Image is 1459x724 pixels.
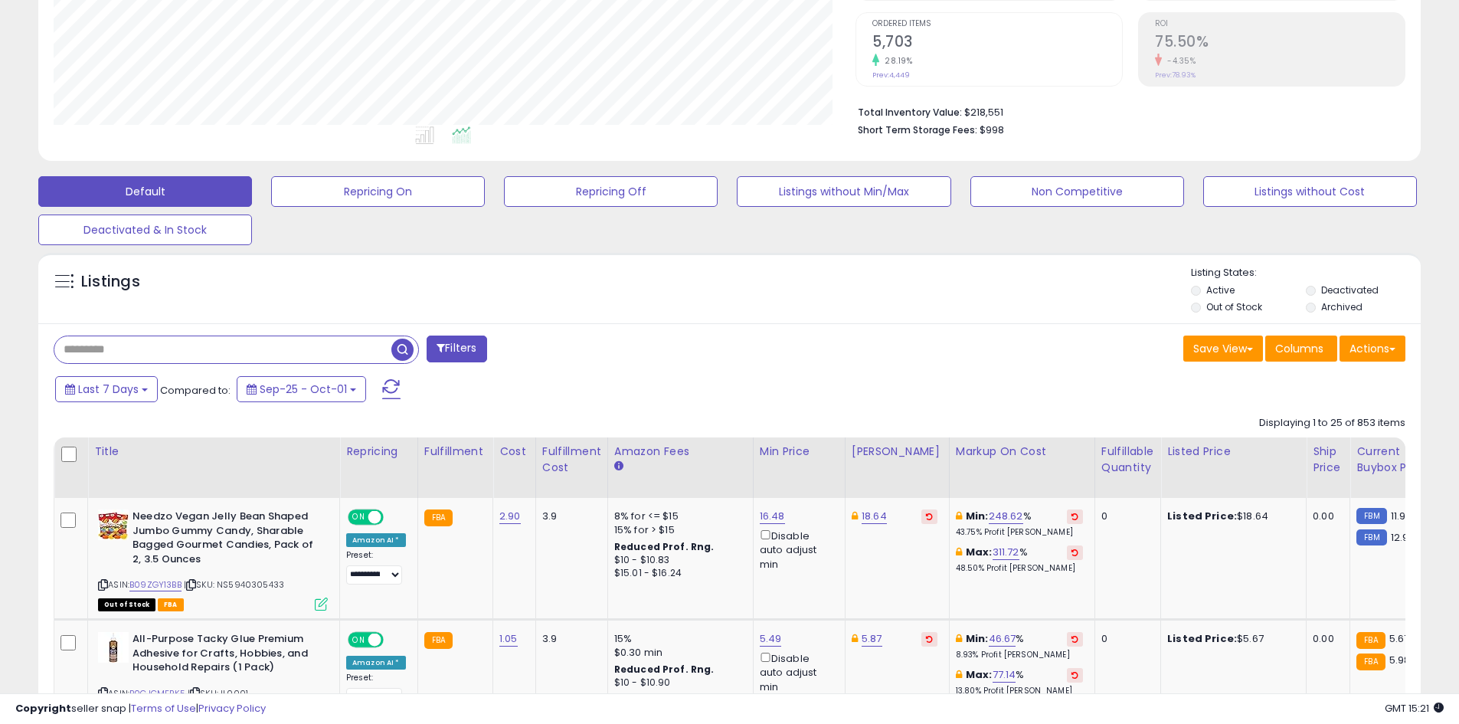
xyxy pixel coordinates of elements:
small: Prev: 78.93% [1155,70,1196,80]
div: seller snap | | [15,702,266,716]
span: 12.98 [1391,530,1415,545]
span: Columns [1275,341,1323,356]
button: Default [38,176,252,207]
a: 1.05 [499,631,518,647]
span: OFF [381,511,406,524]
h2: 5,703 [872,33,1122,54]
div: % [956,668,1083,696]
a: Terms of Use [131,701,196,716]
img: 311Az82ydtL._SL40_.jpg [98,632,129,663]
div: 0 [1101,509,1149,523]
button: Columns [1265,336,1337,362]
small: FBM [1356,508,1386,524]
small: Prev: 4,449 [872,70,910,80]
h2: 75.50% [1155,33,1405,54]
div: Repricing [346,444,411,460]
div: $10 - $10.83 [614,554,741,567]
small: Amazon Fees. [614,460,623,473]
b: Min: [966,509,989,523]
div: Displaying 1 to 25 of 853 items [1259,416,1405,431]
th: The percentage added to the cost of goods (COGS) that forms the calculator for Min & Max prices. [949,437,1094,498]
li: $218,551 [858,102,1394,120]
b: Max: [966,667,993,682]
h5: Listings [81,271,140,293]
div: % [956,632,1083,660]
div: Preset: [346,550,406,585]
b: Short Term Storage Fees: [858,123,977,136]
div: Amazon AI * [346,533,406,547]
p: 48.50% Profit [PERSON_NAME] [956,563,1083,574]
p: 43.75% Profit [PERSON_NAME] [956,527,1083,538]
span: 5.98 [1389,653,1411,667]
div: 0.00 [1313,632,1338,646]
span: ROI [1155,20,1405,28]
div: Current Buybox Price [1356,444,1435,476]
div: 8% for <= $15 [614,509,741,523]
a: 77.14 [993,667,1016,683]
div: 3.9 [542,509,596,523]
button: Save View [1183,336,1263,362]
label: Out of Stock [1206,300,1262,313]
span: ON [349,634,368,647]
label: Active [1206,283,1235,296]
small: FBA [1356,654,1385,670]
a: B09ZGY13BB [129,578,182,591]
div: $10 - $10.90 [614,676,741,690]
span: Last 7 Days [78,382,139,397]
button: Listings without Min/Max [737,176,950,207]
div: Ship Price [1313,444,1343,476]
b: Reduced Prof. Rng. [614,540,715,553]
b: Reduced Prof. Rng. [614,663,715,676]
button: Filters [427,336,486,362]
div: Amazon Fees [614,444,747,460]
button: Sep-25 - Oct-01 [237,376,366,402]
a: 311.72 [993,545,1019,560]
a: 248.62 [989,509,1023,524]
div: % [956,509,1083,538]
div: $15.01 - $16.24 [614,567,741,580]
a: 5.87 [862,631,882,647]
div: Disable auto adjust min [760,527,833,572]
div: 15% for > $15 [614,523,741,537]
div: 0.00 [1313,509,1338,523]
div: ASIN: [98,509,328,609]
div: Fulfillable Quantity [1101,444,1154,476]
b: Listed Price: [1167,631,1237,646]
span: 5.67 [1389,631,1410,646]
b: Listed Price: [1167,509,1237,523]
b: Needzo Vegan Jelly Bean Shaped Jumbo Gummy Candy, Sharable Bagged Gourmet Candies, Pack of 2, 3.5... [132,509,319,570]
div: % [956,545,1083,574]
span: FBA [158,598,184,611]
a: 2.90 [499,509,521,524]
span: Sep-25 - Oct-01 [260,382,347,397]
div: 15% [614,632,741,646]
div: $5.67 [1167,632,1294,646]
button: Last 7 Days [55,376,158,402]
div: 0 [1101,632,1149,646]
button: Actions [1340,336,1405,362]
small: FBA [424,509,453,526]
span: All listings that are currently out of stock and unavailable for purchase on Amazon [98,598,155,611]
div: $18.64 [1167,509,1294,523]
p: 8.93% Profit [PERSON_NAME] [956,650,1083,660]
label: Deactivated [1321,283,1379,296]
small: -4.35% [1162,55,1196,67]
a: 5.49 [760,631,782,647]
img: 51yUUg-H-4L._SL40_.jpg [98,509,129,540]
b: Max: [966,545,993,559]
div: $0.30 min [614,646,741,660]
b: Min: [966,631,989,646]
button: Repricing On [271,176,485,207]
small: FBA [424,632,453,649]
p: Listing States: [1191,266,1421,280]
span: OFF [381,634,406,647]
div: Preset: [346,673,406,707]
div: Title [94,444,333,460]
div: Listed Price [1167,444,1300,460]
a: Privacy Policy [198,701,266,716]
span: Ordered Items [872,20,1122,28]
b: Total Inventory Value: [858,106,962,119]
div: Cost [499,444,529,460]
span: $998 [980,123,1004,137]
div: Markup on Cost [956,444,1088,460]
